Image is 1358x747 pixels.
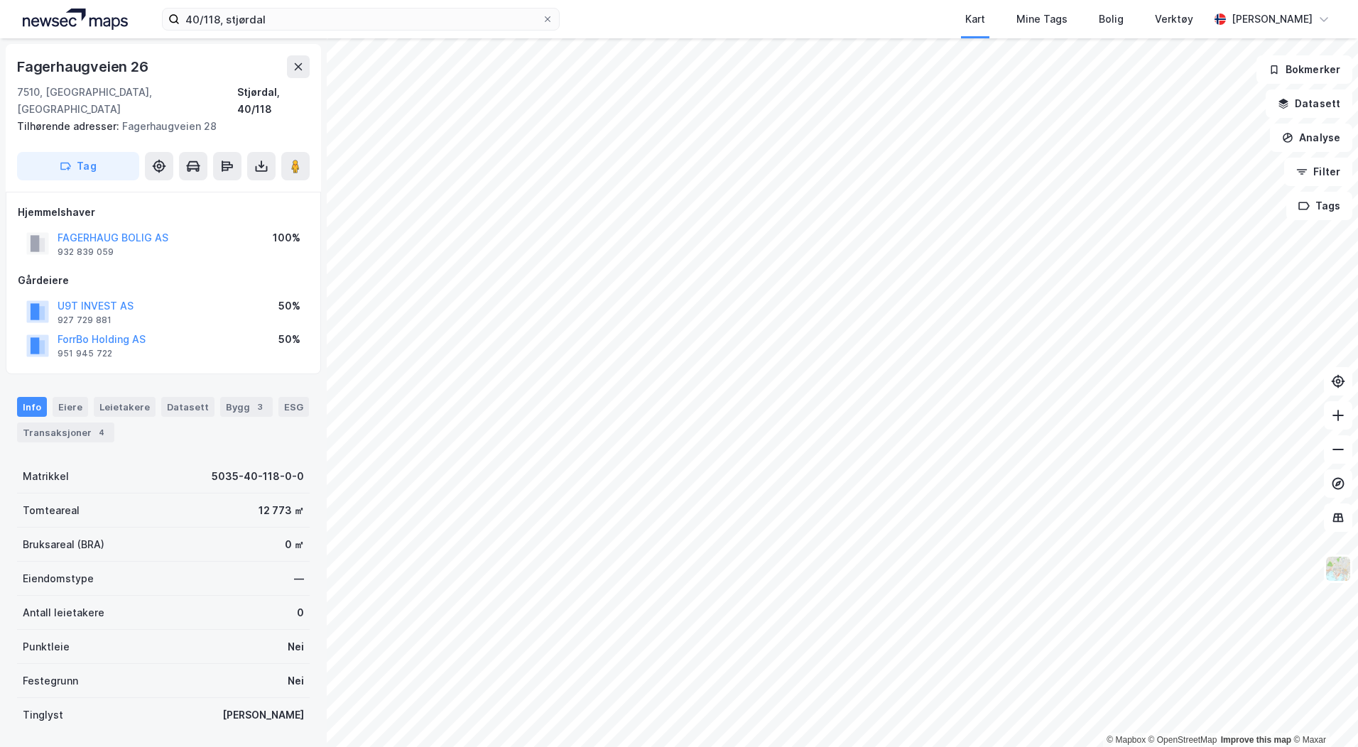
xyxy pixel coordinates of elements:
div: Info [17,397,47,417]
div: Transaksjoner [17,422,114,442]
div: 4 [94,425,109,440]
a: Mapbox [1107,735,1146,745]
div: Nei [288,672,304,689]
div: 0 [297,604,304,621]
div: Leietakere [94,397,156,417]
div: ESG [278,397,309,417]
div: 3 [253,400,267,414]
a: OpenStreetMap [1148,735,1217,745]
div: Verktøy [1155,11,1193,28]
div: 100% [273,229,300,246]
div: Hjemmelshaver [18,204,309,221]
div: Gårdeiere [18,272,309,289]
div: 951 945 722 [58,348,112,359]
img: logo.a4113a55bc3d86da70a041830d287a7e.svg [23,9,128,30]
div: [PERSON_NAME] [1232,11,1313,28]
div: Mine Tags [1016,11,1068,28]
div: Eiendomstype [23,570,94,587]
div: Bruksareal (BRA) [23,536,104,553]
div: 50% [278,298,300,315]
div: 50% [278,331,300,348]
div: Stjørdal, 40/118 [237,84,310,118]
button: Tag [17,152,139,180]
div: Bolig [1099,11,1124,28]
iframe: Chat Widget [1287,679,1358,747]
div: Datasett [161,397,214,417]
img: Z [1325,555,1352,582]
div: — [294,570,304,587]
div: 932 839 059 [58,246,114,258]
div: Festegrunn [23,672,78,689]
div: Matrikkel [23,468,69,485]
button: Analyse [1270,124,1352,152]
div: 927 729 881 [58,315,112,326]
button: Datasett [1266,89,1352,118]
div: Punktleie [23,638,70,655]
div: Bygg [220,397,273,417]
span: Tilhørende adresser: [17,120,122,132]
button: Filter [1284,158,1352,186]
div: Tomteareal [23,502,80,519]
div: Eiere [53,397,88,417]
div: Fagerhaugveien 28 [17,118,298,135]
div: 12 773 ㎡ [259,502,304,519]
div: Tinglyst [23,707,63,724]
a: Improve this map [1221,735,1291,745]
div: Kontrollprogram for chat [1287,679,1358,747]
div: Nei [288,638,304,655]
button: Bokmerker [1256,55,1352,84]
div: Fagerhaugveien 26 [17,55,151,78]
input: Søk på adresse, matrikkel, gårdeiere, leietakere eller personer [180,9,542,30]
div: [PERSON_NAME] [222,707,304,724]
div: Antall leietakere [23,604,104,621]
div: Kart [965,11,985,28]
div: 5035-40-118-0-0 [212,468,304,485]
button: Tags [1286,192,1352,220]
div: 0 ㎡ [285,536,304,553]
div: 7510, [GEOGRAPHIC_DATA], [GEOGRAPHIC_DATA] [17,84,237,118]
